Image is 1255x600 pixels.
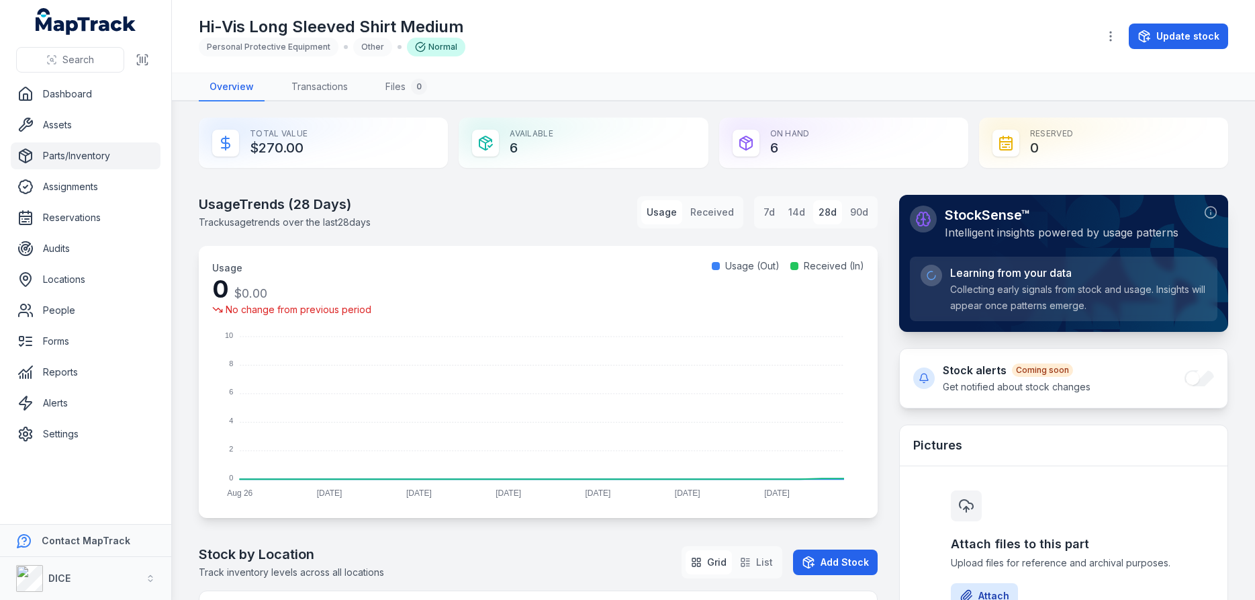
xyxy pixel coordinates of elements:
[36,8,136,35] a: MapTrack
[764,488,790,498] tspan: [DATE]
[229,445,233,453] tspan: 2
[793,550,878,575] button: Add Stock
[675,488,700,498] tspan: [DATE]
[199,16,465,38] h1: Hi-Vis Long Sleeved Shirt Medium
[945,226,1178,239] span: Intelligent insights powered by usage patterns
[586,488,611,498] tspan: [DATE]
[735,550,778,574] button: List
[62,53,94,67] span: Search
[199,73,265,101] a: Overview
[281,73,359,101] a: Transactions
[375,73,438,101] a: Files0
[813,200,842,224] button: 28d
[11,142,160,169] a: Parts/Inventory
[212,275,371,303] div: 0
[199,545,384,564] h2: Stock by Location
[11,266,160,293] a: Locations
[11,297,160,324] a: People
[42,535,130,546] strong: Contact MapTrack
[950,284,1205,311] span: Collecting early signals from stock and usage. Insights will appear once patterns emerge.
[212,262,242,273] span: Usage
[225,331,233,339] tspan: 10
[943,362,1090,378] h4: Stock alerts
[48,572,71,584] strong: DICE
[199,216,371,228] span: Track usage trends over the last 28 days
[943,381,1090,392] span: Get notified about stock changes
[725,259,780,273] span: Usage (Out)
[229,388,233,396] tspan: 6
[11,81,160,108] a: Dashboard
[686,550,732,574] button: Grid
[207,42,330,52] span: Personal Protective Equipment
[317,488,342,498] tspan: [DATE]
[229,417,233,425] tspan: 4
[406,488,432,498] tspan: [DATE]
[804,259,864,273] span: Received (In)
[16,47,124,73] button: Search
[199,195,371,214] h2: Usage Trends ( 28 Days)
[1012,363,1073,377] div: Coming soon
[227,488,252,498] tspan: Aug 26
[407,38,465,56] div: Normal
[11,421,160,447] a: Settings
[685,200,739,224] button: Received
[496,488,521,498] tspan: [DATE]
[199,566,384,578] span: Track inventory levels across all locations
[845,200,874,224] button: 90d
[234,286,267,300] span: $0.00
[11,173,160,200] a: Assignments
[913,436,962,455] h3: Pictures
[229,359,233,368] tspan: 8
[229,474,233,482] tspan: 0
[11,204,160,231] a: Reservations
[945,206,1178,224] h2: StockSense™
[951,556,1176,570] span: Upload files for reference and archival purposes.
[758,200,780,224] button: 7d
[11,235,160,262] a: Audits
[951,535,1176,554] h3: Attach files to this part
[783,200,810,224] button: 14d
[11,112,160,138] a: Assets
[226,303,371,316] span: No change from previous period
[641,200,682,224] button: Usage
[11,390,160,417] a: Alerts
[950,265,1072,281] span: Learning from your data
[11,328,160,355] a: Forms
[11,359,160,386] a: Reports
[1129,24,1228,49] button: Update stock
[353,38,392,56] div: Other
[411,79,427,95] div: 0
